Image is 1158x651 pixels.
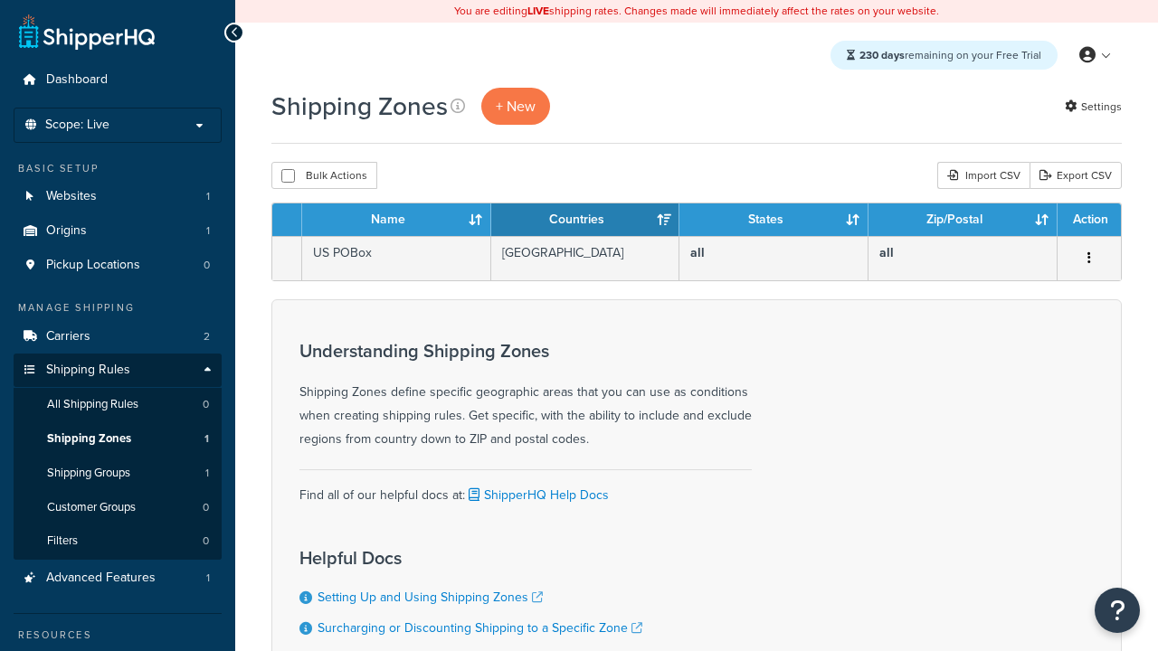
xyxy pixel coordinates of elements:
[47,431,131,447] span: Shipping Zones
[203,500,209,515] span: 0
[491,236,680,280] td: [GEOGRAPHIC_DATA]
[14,180,222,213] a: Websites 1
[47,466,130,481] span: Shipping Groups
[831,41,1058,70] div: remaining on your Free Trial
[14,457,222,490] li: Shipping Groups
[203,397,209,412] span: 0
[1095,588,1140,633] button: Open Resource Center
[206,571,210,586] span: 1
[14,320,222,354] a: Carriers 2
[203,533,209,549] span: 0
[299,341,752,361] h3: Understanding Shipping Zones
[299,548,642,568] h3: Helpful Docs
[46,223,87,239] span: Origins
[14,627,222,643] div: Resources
[46,189,97,204] span: Websites
[14,354,222,387] a: Shipping Rules
[14,491,222,524] a: Customer Groups 0
[14,422,222,456] li: Shipping Zones
[45,118,109,133] span: Scope: Live
[318,588,543,607] a: Setting Up and Using Shipping Zones
[46,363,130,378] span: Shipping Rules
[1030,162,1122,189] a: Export CSV
[879,243,894,262] b: all
[46,258,140,273] span: Pickup Locations
[14,422,222,456] a: Shipping Zones 1
[679,203,868,236] th: States: activate to sort column ascending
[14,249,222,282] li: Pickup Locations
[271,162,377,189] button: Bulk Actions
[14,561,222,595] a: Advanced Features 1
[14,524,222,558] a: Filters 0
[206,189,210,204] span: 1
[491,203,680,236] th: Countries: activate to sort column ascending
[14,457,222,490] a: Shipping Groups 1
[1058,203,1121,236] th: Action
[14,561,222,595] li: Advanced Features
[46,571,156,586] span: Advanced Features
[14,354,222,560] li: Shipping Rules
[205,466,209,481] span: 1
[14,491,222,524] li: Customer Groups
[496,96,536,117] span: + New
[14,63,222,97] a: Dashboard
[19,14,155,50] a: ShipperHQ Home
[690,243,705,262] b: all
[47,500,136,515] span: Customer Groups
[204,258,210,273] span: 0
[527,3,549,19] b: LIVE
[299,469,752,507] div: Find all of our helpful docs at:
[14,320,222,354] li: Carriers
[47,533,78,549] span: Filters
[302,203,491,236] th: Name: activate to sort column ascending
[14,388,222,421] a: All Shipping Rules 0
[14,388,222,421] li: All Shipping Rules
[14,524,222,558] li: Filters
[46,72,108,88] span: Dashboard
[271,89,448,124] h1: Shipping Zones
[46,329,90,344] span: Carriers
[302,236,491,280] td: US POBox
[47,397,138,412] span: All Shipping Rules
[859,47,905,63] strong: 230 days
[465,486,609,505] a: ShipperHQ Help Docs
[14,161,222,176] div: Basic Setup
[204,329,210,344] span: 2
[299,341,752,451] div: Shipping Zones define specific geographic areas that you can use as conditions when creating ship...
[14,249,222,282] a: Pickup Locations 0
[204,431,209,447] span: 1
[937,162,1030,189] div: Import CSV
[14,180,222,213] li: Websites
[481,88,550,125] a: + New
[14,214,222,248] a: Origins 1
[206,223,210,239] span: 1
[868,203,1058,236] th: Zip/Postal: activate to sort column ascending
[318,618,642,637] a: Surcharging or Discounting Shipping to a Specific Zone
[14,214,222,248] li: Origins
[14,300,222,316] div: Manage Shipping
[1065,94,1122,119] a: Settings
